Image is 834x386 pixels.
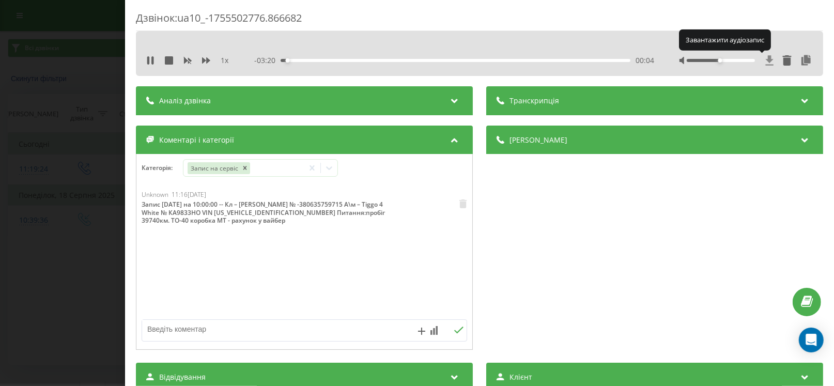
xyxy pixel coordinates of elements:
span: Коментарі і категорії [159,135,234,145]
div: Open Intercom Messenger [799,328,824,352]
div: Accessibility label [286,58,290,63]
h4: Категорія : [142,164,183,172]
div: Дзвінок : ua10_-1755502776.866682 [136,11,823,31]
div: 11:16[DATE] [172,191,206,198]
span: Транскрипція [509,96,559,106]
span: Відвідування [159,372,206,382]
div: Remove Запис на сервіс [240,162,250,174]
span: Клієнт [509,372,532,382]
div: Accessibility label [718,58,722,63]
span: [PERSON_NAME] [509,135,567,145]
span: Аналіз дзвінка [159,96,211,106]
span: - 03:20 [254,55,281,66]
div: Завантажити аудіозапис [679,29,771,50]
div: Запис [DATE] на 10:00:00 -- Кл – [PERSON_NAME] № -380635759715 А\м – Tiggo 4 White № КА9833НО VIN... [142,200,395,225]
span: 00:04 [636,55,654,66]
div: Запис на сервіс [188,162,240,174]
span: 1 x [221,55,228,66]
span: Unknown [142,190,168,199]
